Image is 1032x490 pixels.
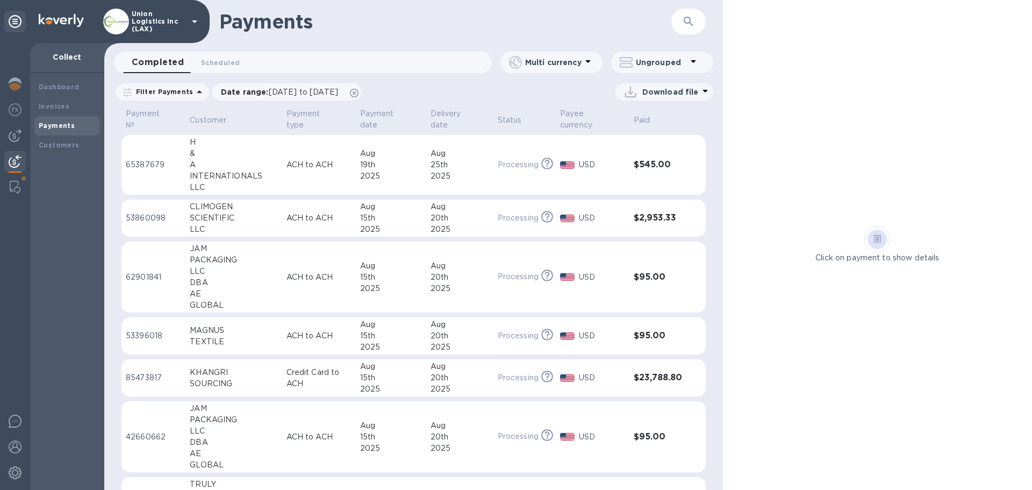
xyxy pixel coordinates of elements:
[190,159,277,171] div: A
[634,373,684,383] h3: $23,788.80
[286,108,352,131] span: Payment type
[815,252,939,264] p: Click on payment to show details
[360,260,422,272] div: Aug
[634,160,684,170] h3: $545.00
[525,57,582,68] p: Multi currency
[190,448,277,459] div: AE
[126,330,181,342] p: 53396018
[431,224,489,235] div: 2025
[360,361,422,372] div: Aug
[360,420,422,431] div: Aug
[431,342,489,353] div: 2025
[360,431,422,443] div: 15th
[634,432,684,442] h3: $95.00
[360,372,422,384] div: 15th
[431,420,489,431] div: Aug
[286,212,352,224] p: ACH to ACH
[39,141,80,149] b: Customers
[360,108,408,131] p: Payment date
[286,108,338,131] p: Payment type
[498,431,539,442] p: Processing
[190,243,277,254] div: JAM
[286,159,352,171] p: ACH to ACH
[498,212,539,224] p: Processing
[579,431,625,443] p: USD
[431,319,489,330] div: Aug
[360,108,422,131] span: Payment date
[4,11,26,32] div: Unpin categories
[431,201,489,212] div: Aug
[39,83,80,91] b: Dashboard
[132,87,193,96] p: Filter Payments
[190,115,226,126] p: Customer
[39,102,69,110] b: Invoices
[560,108,625,131] span: Payee currency
[431,361,489,372] div: Aug
[579,159,625,171] p: USD
[39,52,96,62] p: Collect
[190,403,277,414] div: JAM
[498,115,522,126] p: Status
[431,443,489,454] div: 2025
[431,159,489,171] div: 25th
[431,108,475,131] p: Delivery date
[431,431,489,443] div: 20th
[560,332,575,340] img: USD
[190,137,277,148] div: H
[286,330,352,342] p: ACH to ACH
[360,384,422,395] div: 2025
[201,57,240,68] span: Scheduled
[431,384,489,395] div: 2025
[431,330,489,342] div: 20th
[39,122,75,130] b: Payments
[579,272,625,283] p: USD
[286,367,352,389] p: Credit Card to ACH
[431,372,489,384] div: 20th
[126,212,181,224] p: 53860098
[190,459,277,471] div: GLOBAL
[360,201,422,212] div: Aug
[126,431,181,443] p: 42660662
[579,330,625,342] p: USD
[360,283,422,294] div: 2025
[132,55,184,70] span: Completed
[634,331,684,341] h3: $95.00
[498,115,536,126] span: Status
[498,372,539,384] p: Processing
[9,103,21,116] img: Foreign exchange
[431,212,489,224] div: 20th
[126,108,181,131] span: Payment №
[126,159,181,171] p: 65387679
[132,10,185,33] p: Union Logistics Inc (LAX)
[579,212,625,224] p: USD
[642,87,699,97] p: Download file
[360,224,422,235] div: 2025
[190,425,277,437] div: LLC
[634,115,650,126] p: Paid
[190,300,277,311] div: GLOBAL
[39,14,84,27] img: Logo
[190,266,277,277] div: LLC
[190,367,277,378] div: KHANGRI
[431,283,489,294] div: 2025
[190,182,277,193] div: LLC
[190,148,277,159] div: &
[190,201,277,212] div: CLIMOGEN
[286,272,352,283] p: ACH to ACH
[190,115,240,126] span: Customer
[221,87,343,97] p: Date range :
[286,431,352,443] p: ACH to ACH
[498,271,539,282] p: Processing
[360,148,422,159] div: Aug
[190,254,277,266] div: PACKAGING
[360,330,422,342] div: 15th
[560,215,575,222] img: USD
[219,10,608,33] h1: Payments
[431,272,489,283] div: 20th
[212,83,361,101] div: Date range:[DATE] to [DATE]
[190,378,277,389] div: SOURCING
[190,212,277,224] div: SCIENTIFIC
[190,277,277,288] div: DBA
[634,272,684,282] h3: $95.00
[126,372,181,384] p: 85473817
